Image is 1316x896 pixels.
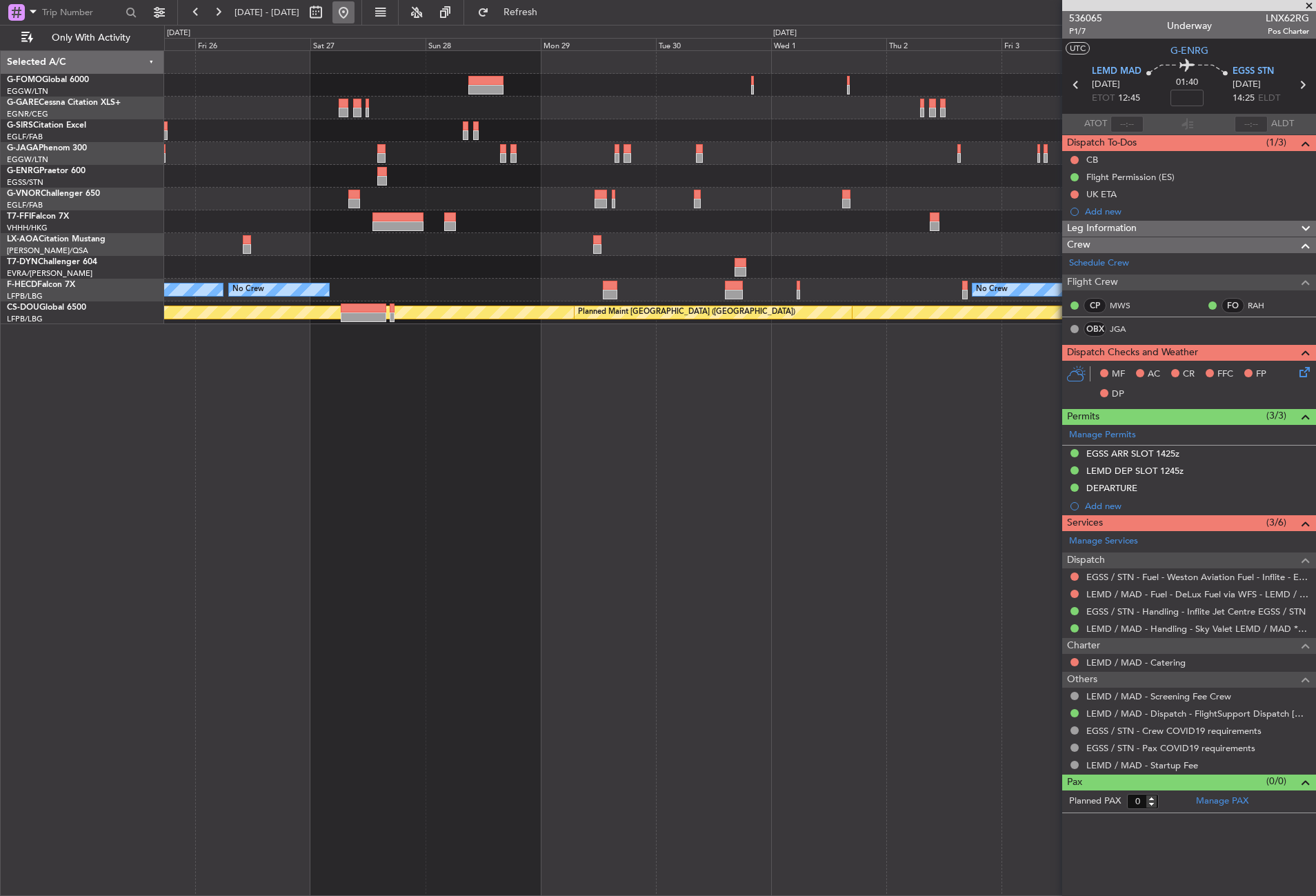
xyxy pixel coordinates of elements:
span: (0/0) [1266,774,1286,788]
span: Dispatch [1067,552,1105,568]
a: LEMD / MAD - Screening Fee Crew [1086,690,1231,702]
div: EGSS ARR SLOT 1425z [1086,448,1179,459]
a: Manage Services [1069,535,1138,548]
a: EGLF/FAB [7,200,43,210]
a: EGSS / STN - Fuel - Weston Aviation Fuel - Inflite - EGSS / STN [1086,571,1309,583]
input: --:-- [1110,116,1144,132]
span: Only With Activity [36,33,146,43]
div: Planned Maint [GEOGRAPHIC_DATA] ([GEOGRAPHIC_DATA]) [578,302,795,323]
a: EGGW/LTN [7,86,48,97]
div: FO [1222,298,1244,313]
label: Planned PAX [1069,795,1121,808]
a: LEMD / MAD - Handling - Sky Valet LEMD / MAD **MY HANDLING** [1086,623,1309,635]
div: Fri 3 [1001,38,1117,50]
span: DP [1112,388,1124,401]
a: LEMD / MAD - Catering [1086,657,1186,668]
a: Manage PAX [1196,795,1248,808]
span: (3/6) [1266,515,1286,530]
a: Manage Permits [1069,428,1136,442]
span: Charter [1067,638,1100,654]
div: Add new [1085,206,1309,217]
a: [PERSON_NAME]/QSA [7,246,88,256]
span: FFC [1217,368,1233,381]
a: MWS [1110,299,1141,312]
span: P1/7 [1069,26,1102,37]
a: G-GARECessna Citation XLS+ [7,99,121,107]
span: Flight Crew [1067,275,1118,290]
span: 12:45 [1118,92,1140,106]
span: G-JAGA [7,144,39,152]
span: ELDT [1258,92,1280,106]
a: EGSS / STN - Handling - Inflite Jet Centre EGSS / STN [1086,606,1306,617]
span: T7-DYN [7,258,38,266]
span: ALDT [1271,117,1294,131]
span: Others [1067,672,1097,688]
button: Refresh [471,1,554,23]
span: 536065 [1069,11,1102,26]
div: Sun 28 [426,38,541,50]
a: RAH [1248,299,1279,312]
span: G-ENRG [7,167,39,175]
a: Schedule Crew [1069,257,1129,270]
a: EGLF/FAB [7,132,43,142]
div: LEMD DEP SLOT 1245z [1086,465,1184,477]
a: EGSS/STN [7,177,43,188]
div: Tue 30 [656,38,771,50]
a: T7-FFIFalcon 7X [7,212,69,221]
div: Add new [1085,500,1309,512]
span: G-SIRS [7,121,33,130]
div: Wed 1 [771,38,886,50]
span: ATOT [1084,117,1107,131]
span: Pos Charter [1266,26,1309,37]
span: LX-AOA [7,235,39,243]
a: EVRA/[PERSON_NAME] [7,268,92,279]
div: Sat 27 [310,38,426,50]
span: G-FOMO [7,76,42,84]
span: (1/3) [1266,135,1286,150]
span: MF [1112,368,1125,381]
a: VHHH/HKG [7,223,48,233]
a: CS-DOUGlobal 6500 [7,303,86,312]
div: No Crew [232,279,264,300]
a: LFPB/LBG [7,291,43,301]
button: UTC [1066,42,1090,54]
span: Crew [1067,237,1090,253]
span: [DATE] - [DATE] [235,6,299,19]
div: [DATE] [167,28,190,39]
div: CP [1084,298,1106,313]
a: EGNR/CEG [7,109,48,119]
a: F-HECDFalcon 7X [7,281,75,289]
span: Leg Information [1067,221,1137,237]
span: 01:40 [1176,76,1198,90]
a: LFPB/LBG [7,314,43,324]
span: AC [1148,368,1160,381]
span: (3/3) [1266,408,1286,423]
div: CB [1086,154,1098,166]
div: Fri 26 [195,38,310,50]
span: CS-DOU [7,303,39,312]
a: LX-AOACitation Mustang [7,235,106,243]
span: LNX62RG [1266,11,1309,26]
input: Trip Number [42,2,121,23]
span: Dispatch To-Dos [1067,135,1137,151]
span: Permits [1067,409,1099,425]
a: EGGW/LTN [7,155,48,165]
span: EGSS STN [1233,65,1274,79]
span: T7-FFI [7,212,31,221]
a: T7-DYNChallenger 604 [7,258,97,266]
a: EGSS / STN - Pax COVID19 requirements [1086,742,1255,754]
div: OBX [1084,321,1106,337]
a: LEMD / MAD - Dispatch - FlightSupport Dispatch [GEOGRAPHIC_DATA] [1086,708,1309,719]
span: G-VNOR [7,190,41,198]
a: G-ENRGPraetor 600 [7,167,86,175]
div: DEPARTURE [1086,482,1137,494]
span: FP [1256,368,1266,381]
span: Services [1067,515,1103,531]
div: Flight Permission (ES) [1086,171,1175,183]
div: Thu 2 [886,38,1001,50]
span: CR [1183,368,1195,381]
a: JGA [1110,323,1141,335]
span: 14:25 [1233,92,1255,106]
span: ETOT [1092,92,1115,106]
span: Pax [1067,775,1082,790]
